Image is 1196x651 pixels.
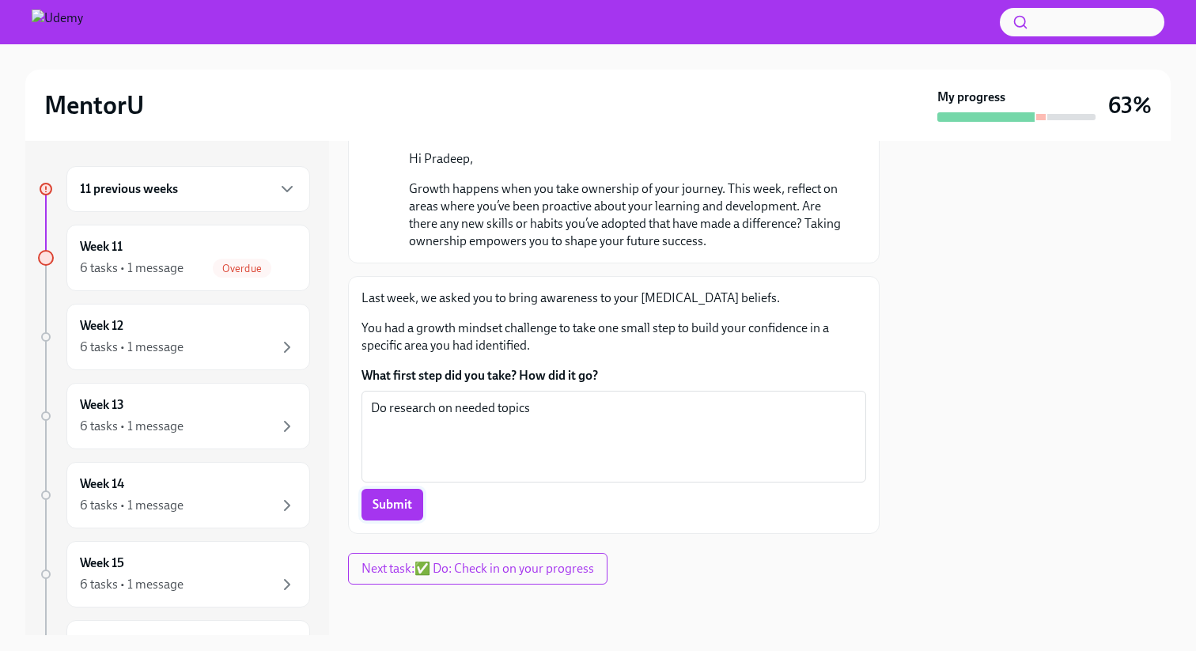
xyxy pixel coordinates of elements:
a: Week 146 tasks • 1 message [38,462,310,528]
h6: Week 14 [80,475,124,493]
a: Week 126 tasks • 1 message [38,304,310,370]
h3: 63% [1108,91,1152,119]
div: 6 tasks • 1 message [80,576,184,593]
a: Week 116 tasks • 1 messageOverdue [38,225,310,291]
div: 6 tasks • 1 message [80,259,184,277]
label: What first step did you take? How did it go? [361,367,866,384]
h6: Week 16 [80,634,124,651]
p: Growth happens when you take ownership of your journey. This week, reflect on areas where you’ve ... [409,180,841,250]
span: Next task : ✅ Do: Check in on your progress [361,561,594,577]
a: Week 156 tasks • 1 message [38,541,310,607]
strong: My progress [937,89,1005,106]
span: Overdue [213,263,271,274]
p: You had a growth mindset challenge to take one small step to build your confidence in a specific ... [361,320,866,354]
div: 6 tasks • 1 message [80,339,184,356]
h6: Week 15 [80,554,124,572]
p: Hi Pradeep, [409,150,841,168]
button: Submit [361,489,423,520]
h6: Week 11 [80,238,123,255]
button: Next task:✅ Do: Check in on your progress [348,553,607,585]
div: 6 tasks • 1 message [80,497,184,514]
a: Week 136 tasks • 1 message [38,383,310,449]
p: Last week, we asked you to bring awareness to your [MEDICAL_DATA] beliefs. [361,290,866,307]
h6: 11 previous weeks [80,180,178,198]
span: Submit [373,497,412,513]
h6: Week 12 [80,317,123,335]
img: Udemy [32,9,83,35]
div: 6 tasks • 1 message [80,418,184,435]
h6: Week 13 [80,396,124,414]
textarea: Do research on needed topics [371,399,857,475]
div: 11 previous weeks [66,166,310,212]
h2: MentorU [44,89,144,121]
